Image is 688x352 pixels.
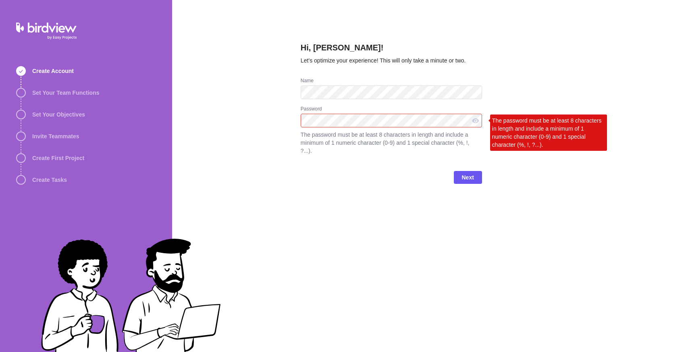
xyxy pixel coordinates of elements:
[32,154,84,162] span: Create First Project
[32,132,79,140] span: Invite Teammates
[462,173,474,182] span: Next
[32,176,67,184] span: Create Tasks
[32,67,74,75] span: Create Account
[301,131,482,155] span: The password must be at least 8 characters in length and include a minimum of 1 numeric character...
[301,42,482,56] h2: Hi, [PERSON_NAME]!
[32,89,99,97] span: Set Your Team Functions
[301,57,466,64] span: Let’s optimize your experience! This will only take a minute or two.
[490,115,607,151] div: The password must be at least 8 characters in length and include a minimum of 1 numeric character...
[301,106,482,114] div: Password
[454,171,482,184] span: Next
[32,110,85,119] span: Set Your Objectives
[301,77,482,85] div: Name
